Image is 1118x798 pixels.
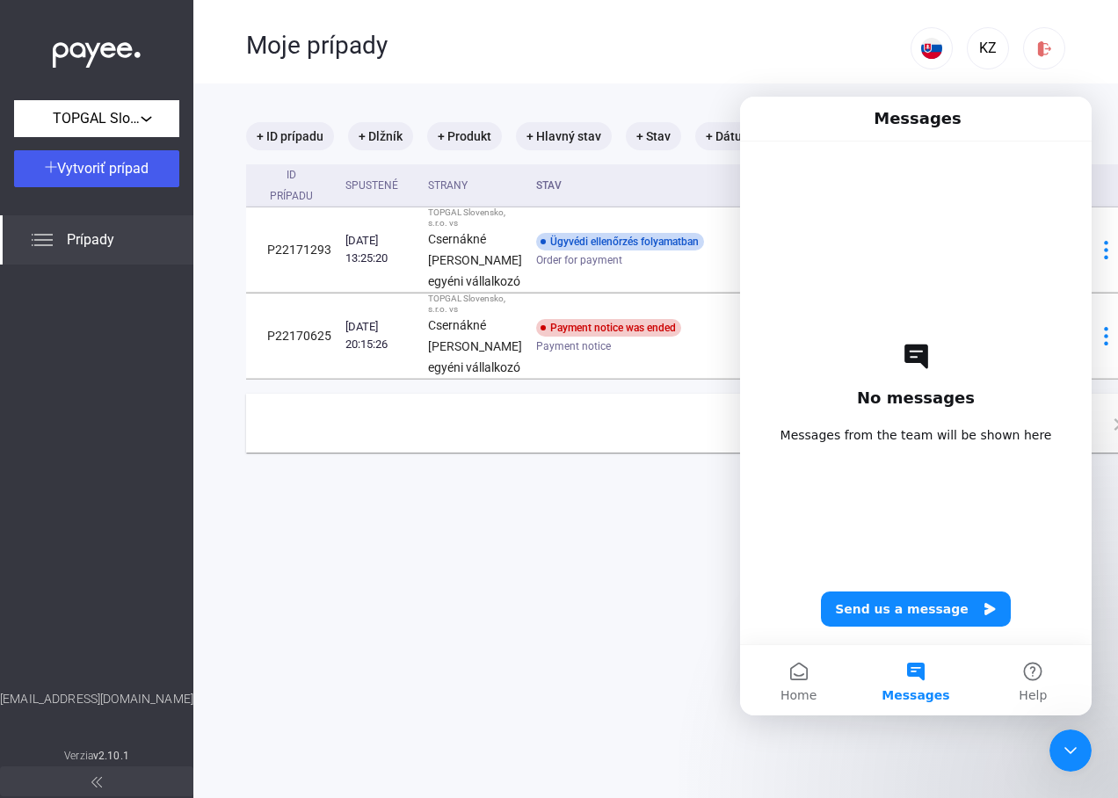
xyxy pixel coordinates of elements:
[1097,241,1115,259] img: more-blue
[428,294,522,315] div: TOPGAL Slovensko, s.r.o. vs
[516,122,612,150] mat-chip: + Hlavný stav
[32,229,53,250] img: list.svg
[348,122,413,150] mat-chip: + Dlžník
[53,108,141,129] span: TOPGAL Slovensko, s.r.o.
[57,160,149,177] span: Vytvoriť prípad
[93,750,129,762] strong: v2.10.1
[267,164,331,207] div: ID prípadu
[246,122,334,150] mat-chip: + ID prípadu
[14,150,179,187] button: Vytvoriť prípad
[246,207,338,293] td: P22171293
[45,161,57,173] img: plus-white.svg
[91,777,102,787] img: arrow-double-left-grey.svg
[1035,40,1054,58] img: logout-red
[529,164,824,207] th: Stav
[246,31,911,61] div: Moje prípady
[428,232,522,288] strong: Csernákné [PERSON_NAME] egyéni vállalkozó
[428,318,522,374] strong: Csernákné [PERSON_NAME] egyéni vállalkozó
[967,27,1009,69] button: KZ
[428,207,522,229] div: TOPGAL Slovensko, s.r.o. vs
[536,319,681,337] div: Payment notice was ended
[536,233,704,250] div: Ügyvédi ellenőrzés folyamatban
[536,250,622,271] span: Order for payment
[740,97,1092,715] iframe: Intercom live chat
[1097,327,1115,345] img: more-blue
[921,38,942,59] img: SK
[427,122,502,150] mat-chip: + Produkt
[1049,729,1092,772] iframe: Intercom live chat
[345,318,414,353] div: [DATE] 20:15:26
[973,38,1003,59] div: KZ
[428,175,522,196] div: Strany
[626,122,681,150] mat-chip: + Stav
[695,122,813,150] mat-chip: + Dátum začiatku
[67,229,114,250] span: Prípady
[14,100,179,137] button: TOPGAL Slovensko, s.r.o.
[345,175,414,196] div: Spustené
[345,232,414,267] div: [DATE] 13:25:20
[246,294,338,379] td: P22170625
[911,27,953,69] button: SK
[53,33,141,69] img: white-payee-white-dot.svg
[428,175,468,196] div: Strany
[267,164,316,207] div: ID prípadu
[536,336,611,357] span: Payment notice
[1023,27,1065,69] button: logout-red
[345,175,398,196] div: Spustené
